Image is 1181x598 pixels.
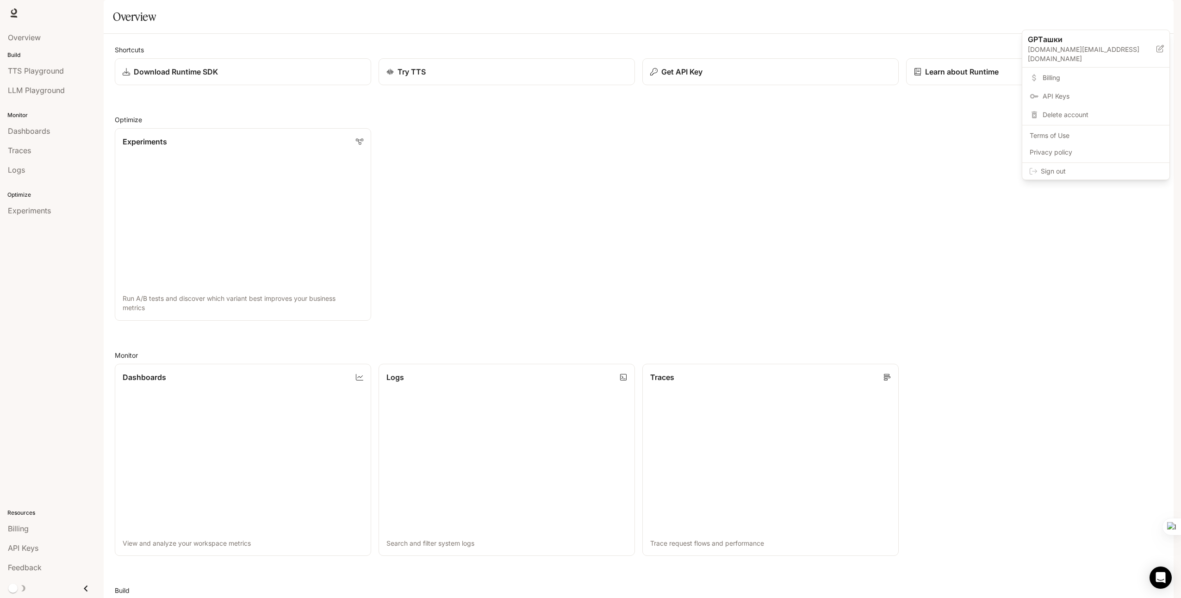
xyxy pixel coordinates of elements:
p: [DOMAIN_NAME][EMAIL_ADDRESS][DOMAIN_NAME] [1028,45,1156,63]
a: Billing [1024,69,1168,86]
span: Sign out [1041,167,1162,176]
span: API Keys [1043,92,1162,101]
span: Privacy policy [1030,148,1162,157]
a: API Keys [1024,88,1168,105]
div: Sign out [1022,163,1169,180]
span: Delete account [1043,110,1162,119]
a: Terms of Use [1024,127,1168,144]
div: GPTашки[DOMAIN_NAME][EMAIL_ADDRESS][DOMAIN_NAME] [1022,30,1169,68]
span: Terms of Use [1030,131,1162,140]
span: Billing [1043,73,1162,82]
div: Delete account [1024,106,1168,123]
p: GPTашки [1028,34,1142,45]
a: Privacy policy [1024,144,1168,161]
